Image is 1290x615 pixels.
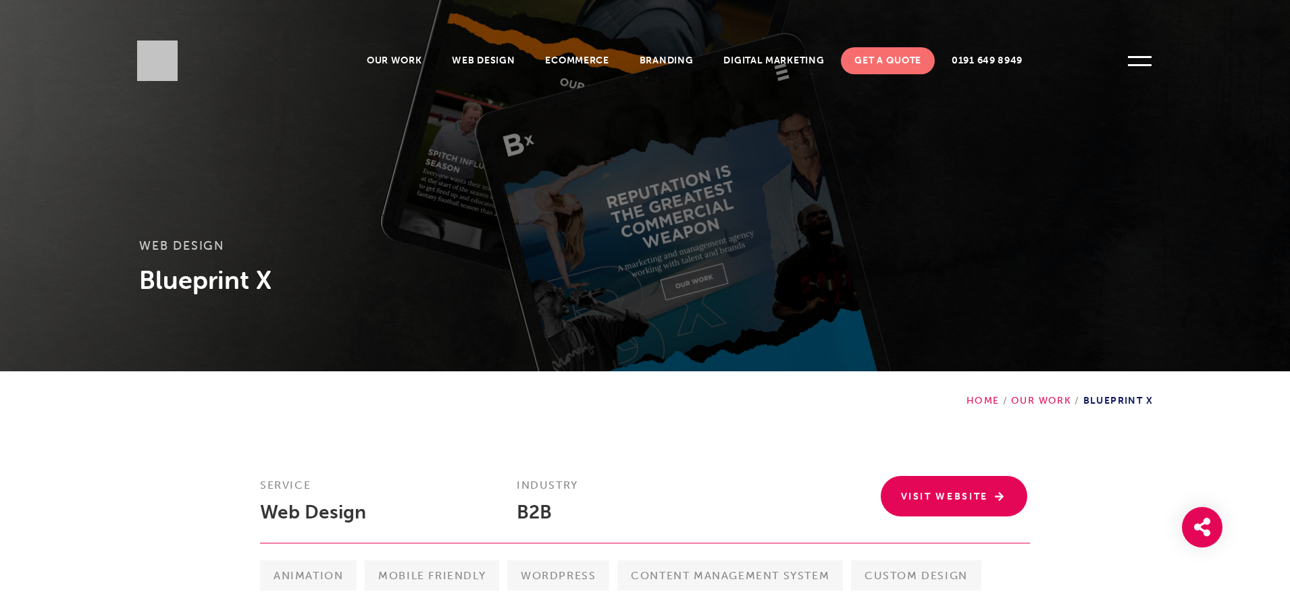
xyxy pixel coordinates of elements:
[365,560,499,591] span: Mobile Friendly
[851,560,981,591] span: Custom Design
[507,560,609,591] span: Wordpress
[966,371,1153,406] div: Blueprint X
[1011,395,1071,406] a: Our Work
[438,47,528,74] a: Web Design
[966,395,1000,406] a: Home
[260,501,366,523] a: Web Design
[517,479,578,491] strong: Industry
[260,560,357,591] span: Animation
[260,479,311,491] strong: Service
[938,47,1036,74] a: 0191 649 8949
[139,263,1151,297] h1: Blueprint X
[710,47,837,74] a: Digital Marketing
[532,47,622,74] a: Ecommerce
[841,47,935,74] a: Get A Quote
[881,476,1028,516] a: Visit Website
[139,238,224,253] a: Web Design
[617,560,843,591] span: Content Management System
[1071,395,1083,406] span: /
[626,47,707,74] a: Branding
[517,501,552,523] a: B2B
[1000,395,1011,406] span: /
[353,47,436,74] a: Our Work
[137,41,178,81] img: Sleeky Web Design Newcastle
